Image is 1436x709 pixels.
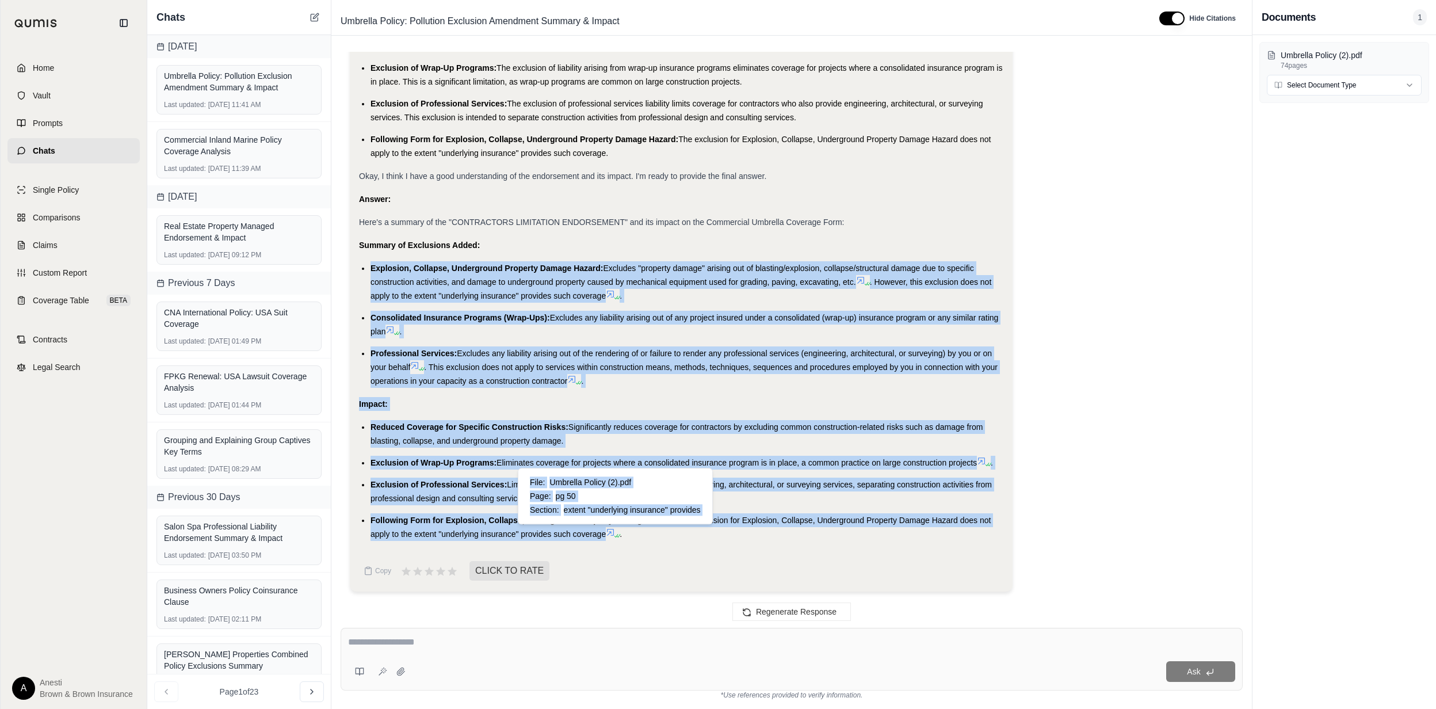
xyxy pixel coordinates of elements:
div: Edit Title [336,12,1145,31]
p: 74 pages [1281,61,1422,70]
span: Umbrella Policy: Pollution Exclusion Amendment Summary & Impact [336,12,624,31]
span: Copy [375,566,391,575]
span: Chats [156,9,185,25]
span: Last updated: [164,551,206,560]
a: Contracts [7,327,140,352]
span: The exclusion for Explosion, Collapse, Underground Property Damage Hazard does not apply to the e... [371,135,991,158]
button: Ask [1166,661,1235,682]
span: . However, this exclusion does not apply to the extent "underlying insurance" provides such coverage [371,277,991,300]
span: Umbrella Policy (2).pdf [549,477,631,488]
a: Claims [7,232,140,258]
button: Copy [359,559,396,582]
span: File: [530,477,545,488]
span: Legal Search [33,361,81,373]
span: pg 50 [556,490,576,502]
span: . [991,458,993,467]
img: Qumis Logo [14,19,58,28]
span: extent "underlying insurance" provides [564,504,701,516]
div: [PERSON_NAME] Properties Combined Policy Exclusions Summary [164,649,314,672]
span: Last updated: [164,615,206,624]
span: Single Policy [33,184,79,196]
div: FPKG Renewal: USA Lawsuit Coverage Analysis [164,371,314,394]
span: . [581,376,583,386]
button: Regenerate Response [732,603,851,621]
a: Home [7,55,140,81]
span: Last updated: [164,464,206,474]
span: Exclusion of Wrap-Up Programs: [371,63,497,73]
p: Umbrella Policy (2).pdf [1281,49,1422,61]
span: Last updated: [164,401,206,410]
a: Comparisons [7,205,140,230]
span: . [399,327,402,336]
div: Previous 30 Days [147,486,331,509]
span: Consolidated Insurance Programs (Wrap-Ups): [371,313,550,322]
span: Page 1 of 23 [220,686,259,697]
span: 1 [1413,9,1427,25]
button: Umbrella Policy (2).pdf74pages [1267,49,1422,70]
span: Chats [33,145,55,157]
div: Grouping and Explaining Group Captives Key Terms [164,434,314,458]
div: Umbrella Policy: Pollution Exclusion Amendment Summary & Impact [164,70,314,93]
span: Last updated: [164,164,206,173]
span: Last updated: [164,100,206,109]
span: Excludes any liability arising out of any project insured under a consolidated (wrap-up) insuranc... [371,313,998,336]
a: Coverage TableBETA [7,288,140,313]
div: [DATE] 01:44 PM [164,401,314,410]
div: [DATE] 02:11 PM [164,615,314,624]
div: [DATE] 09:12 PM [164,250,314,260]
span: Explosion, Collapse, Underground Property Damage Hazard: [371,264,604,273]
span: Last updated: [164,337,206,346]
a: Single Policy [7,177,140,203]
div: Real Estate Property Managed Endorsement & Impact [164,220,314,243]
div: [DATE] 08:29 AM [164,464,314,474]
span: Eliminates coverage for projects where a consolidated insurance program is in place, a common pra... [497,458,977,467]
span: Here's a summary of the "CONTRACTORS LIMITATION ENDORSEMENT" and its impact on the Commercial Umb... [359,218,844,227]
span: Prompts [33,117,63,129]
strong: Impact: [359,399,388,409]
button: New Chat [308,10,322,24]
div: [DATE] 11:39 AM [164,164,314,173]
div: [DATE] 11:41 AM [164,100,314,109]
span: . [620,291,622,300]
strong: Summary of Exclusions Added: [359,241,480,250]
span: Exclusion of Professional Services: [371,99,507,108]
span: Regenerate Response [756,607,837,616]
a: Chats [7,138,140,163]
div: *Use references provided to verify information. [341,691,1243,700]
span: Anesti [40,677,133,688]
div: [DATE] 03:50 PM [164,551,314,560]
span: Brown & Brown Insurance [40,688,133,700]
span: CLICK TO RATE [469,561,549,581]
div: [DATE] 01:49 PM [164,337,314,346]
a: Vault [7,83,140,108]
span: Contracts [33,334,67,345]
span: Following Form for Explosion, Collapse, Underground Property Damage Hazard: [371,516,678,525]
span: Excludes any liability arising out of the rendering of or failure to render any professional serv... [371,349,992,372]
div: Previous 7 Days [147,272,331,295]
span: BETA [106,295,131,306]
span: Exclusion of Professional Services: [371,480,507,489]
span: Hide Citations [1189,14,1236,23]
div: A [12,677,35,700]
span: . This exclusion does not apply to services within construction means, methods, techniques, seque... [371,363,998,386]
span: Following Form for Explosion, Collapse, Underground Property Damage Hazard: [371,135,678,144]
span: Vault [33,90,51,101]
a: Prompts [7,110,140,136]
span: Exclusion of Wrap-Up Programs: [371,458,497,467]
div: Salon Spa Professional Liability Endorsement Summary & Impact [164,521,314,544]
span: Page: [530,490,551,502]
span: Claims [33,239,58,251]
span: Last updated: [164,250,206,260]
span: Ask [1187,667,1200,676]
button: Collapse sidebar [114,14,133,32]
span: Professional Services: [371,349,457,358]
span: Okay, I think I have a good understanding of the endorsement and its impact. I'm ready to provide... [359,171,766,181]
a: Custom Report [7,260,140,285]
span: Coverage Table [33,295,89,306]
span: . [620,529,622,539]
span: The exclusion for Explosion, Collapse, Underground Property Damage Hazard does not apply to the e... [371,516,991,539]
span: The exclusion of liability arising from wrap-up insurance programs eliminates coverage for projec... [371,63,1002,86]
span: Home [33,62,54,74]
span: Reduced Coverage for Specific Construction Risks: [371,422,568,432]
span: The exclusion of professional services liability limits coverage for contractors who also provide... [371,99,983,122]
